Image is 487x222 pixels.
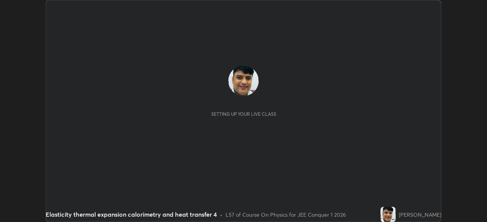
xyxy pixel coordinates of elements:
[399,211,441,219] div: [PERSON_NAME]
[226,211,346,219] div: L57 of Course On Physics for JEE Conquer 1 2026
[46,210,217,219] div: Elasticity thermal expansion calorimetry and heat transfer 4
[211,111,276,117] div: Setting up your live class
[228,66,259,96] img: 73d9ada1c36b40ac94577590039f5e87.jpg
[380,207,396,222] img: 73d9ada1c36b40ac94577590039f5e87.jpg
[220,211,223,219] div: •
